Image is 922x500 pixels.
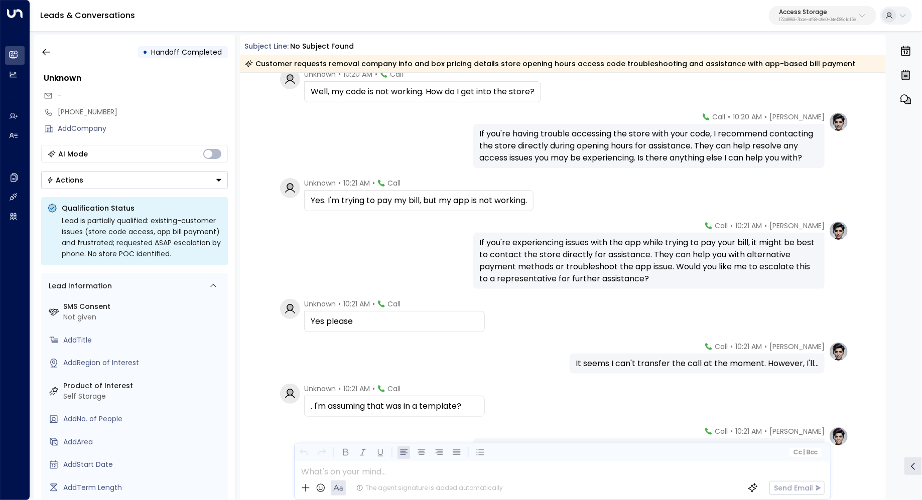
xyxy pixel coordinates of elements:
[356,483,503,492] div: The agent signature is added automatically
[829,112,849,132] img: profile-logo.png
[730,342,733,352] span: •
[715,221,728,231] span: Call
[769,112,825,122] span: [PERSON_NAME]
[338,69,341,79] span: •
[730,221,733,231] span: •
[62,215,222,259] div: Lead is partially qualified: existing-customer issues (store code access, app bill payment) and f...
[372,178,375,188] span: •
[41,171,228,189] div: Button group with a nested menu
[769,221,825,231] span: [PERSON_NAME]
[245,41,289,51] span: Subject Line:
[764,112,767,122] span: •
[41,171,228,189] button: Actions
[829,221,849,241] img: profile-logo.png
[343,384,370,394] span: 10:21 AM
[58,90,62,100] span: -
[315,446,328,459] button: Redo
[58,107,228,117] div: [PHONE_NUMBER]
[62,203,222,213] p: Qualification Status
[64,414,224,424] div: AddNo. of People
[764,342,767,352] span: •
[789,448,822,457] button: Cc|Bcc
[735,221,762,231] span: 10:21 AM
[40,10,135,21] a: Leads & Conversations
[152,47,222,57] span: Handoff Completed
[764,221,767,231] span: •
[733,112,762,122] span: 10:20 AM
[304,299,336,309] span: Unknown
[64,335,224,346] div: AddTitle
[311,315,478,327] div: Yes please
[338,299,341,309] span: •
[735,426,762,436] span: 10:21 AM
[794,449,818,456] span: Cc Bcc
[769,342,825,352] span: [PERSON_NAME]
[58,123,228,134] div: AddCompany
[372,299,375,309] span: •
[576,358,819,370] div: It seems I can't transfer the call at the moment. However, I'll...
[715,426,728,436] span: Call
[64,381,224,391] label: Product of Interest
[343,69,372,79] span: 10:20 AM
[304,178,336,188] span: Unknown
[64,312,224,322] div: Not given
[735,342,762,352] span: 10:21 AM
[245,59,856,69] div: Customer requests removal company info and box pricing details store opening hours access code tr...
[390,69,403,79] span: Call
[46,281,112,291] div: Lead Information
[47,176,84,185] div: Actions
[479,237,819,285] div: If you're experiencing issues with the app while trying to pay your bill, it might be best to con...
[712,112,725,122] span: Call
[715,342,728,352] span: Call
[64,437,224,447] div: AddArea
[372,384,375,394] span: •
[728,112,730,122] span: •
[479,442,819,478] div: It seems there was an issue with the transfer process. I'll make sure a representative contacts y...
[290,41,354,52] div: No subject found
[769,426,825,436] span: [PERSON_NAME]
[387,299,401,309] span: Call
[764,426,767,436] span: •
[64,301,224,312] label: SMS Consent
[311,400,478,412] div: . I'm assuming that was in a template?
[338,178,341,188] span: •
[829,342,849,362] img: profile-logo.png
[479,128,819,164] div: If you're having trouble accessing the store with your code, I recommend contacting the store dir...
[59,149,88,159] div: AI Mode
[387,384,401,394] span: Call
[803,449,805,456] span: |
[343,178,370,188] span: 10:21 AM
[44,72,228,84] div: Unknown
[311,86,535,98] div: Well, my code is not working. How do I get into the store?
[769,6,876,25] button: Access Storage17248963-7bae-4f68-a6e0-04e589c1c15e
[375,69,377,79] span: •
[779,18,856,22] p: 17248963-7bae-4f68-a6e0-04e589c1c15e
[64,358,224,368] div: AddRegion of Interest
[64,459,224,470] div: AddStart Date
[298,446,310,459] button: Undo
[143,43,148,61] div: •
[64,391,224,402] div: Self Storage
[64,482,224,493] div: AddTerm Length
[311,195,527,207] div: Yes. I'm trying to pay my bill, but my app is not working.
[730,426,733,436] span: •
[304,384,336,394] span: Unknown
[829,426,849,446] img: profile-logo.png
[387,178,401,188] span: Call
[343,299,370,309] span: 10:21 AM
[304,69,336,79] span: Unknown
[338,384,341,394] span: •
[779,9,856,15] p: Access Storage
